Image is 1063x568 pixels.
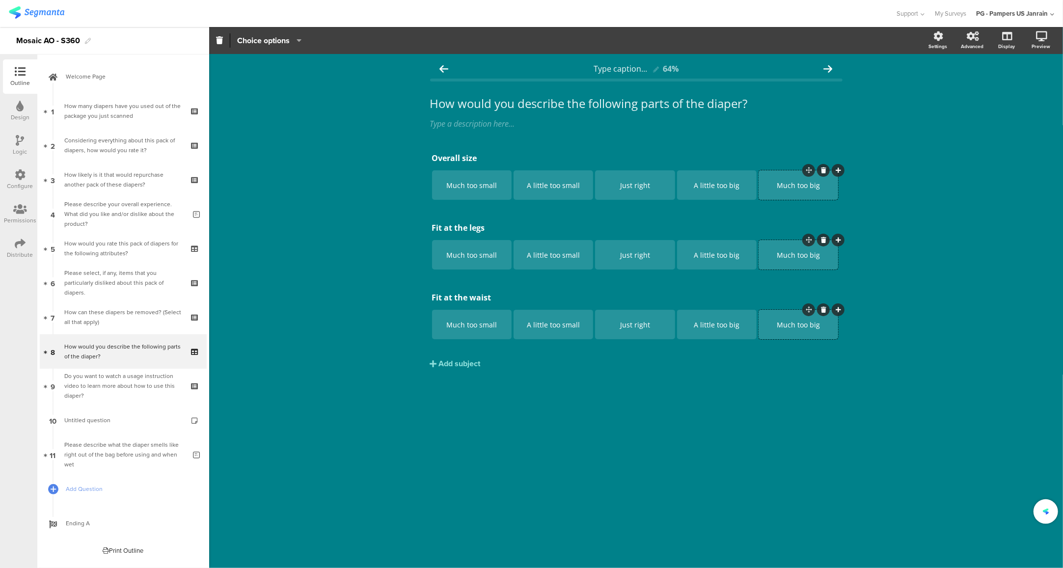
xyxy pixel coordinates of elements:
span: 8 [51,346,55,357]
a: Welcome Page [40,59,207,94]
div: A little too big [679,320,755,329]
p: How would you describe the following parts of the diaper? [430,96,843,111]
img: segmanta-icon-final.svg [1043,508,1048,514]
a: 7 How can these diapers be removed? (Select all that apply) [40,300,207,334]
div: 64% [663,63,679,74]
div: Do you want to watch a usage instruction video to learn more about how to use this diaper? [64,371,182,401]
div: Advanced [961,43,983,50]
div: A little too small [515,250,592,260]
span: 4 [51,209,55,219]
div: Much too small [434,181,510,190]
span: 5 [51,243,55,254]
span: Untitled question [64,416,110,425]
span: 3 [51,174,55,185]
a: 4 Please describe your overall experience. What did you like and/or dislike about the product? [40,197,207,231]
a: 8 How would you describe the following parts of the diaper? [40,334,207,369]
button: Add subject [430,358,481,369]
div: Design [11,113,29,122]
a: 3 How likely is it that would repurchase another pack of these diapers? [40,162,207,197]
span: 2 [51,140,55,151]
div: Preview [1032,43,1050,50]
div: Please describe your overall experience. What did you like and/or dislike about the product? [64,199,186,229]
span: 7 [51,312,55,323]
div: How would you describe the following parts of the diaper? [64,342,182,361]
a: 1 How many diapers have you used out of the package you just scanned [40,94,207,128]
span: 6 [51,277,55,288]
span: Type caption... [594,63,647,74]
div: A little too small [515,181,592,190]
div: Settings [928,43,947,50]
button: Choice options [237,30,302,51]
div: Please describe what the diaper smells like right out of the bag before using and when wet [64,440,186,469]
div: Configure [7,182,33,190]
div: Mosaic AO - S360 [16,33,80,49]
div: Much too small [434,320,510,329]
span: 1 [52,106,55,116]
div: PG - Pampers US Janrain [976,9,1048,18]
p: Fit at the legs [432,222,841,233]
div: Just right [597,181,673,190]
div: Much too big [760,181,837,190]
div: Just right [597,320,673,329]
div: Distribute [7,250,33,259]
span: Welcome Page [66,72,191,81]
div: Just right [597,250,673,260]
p: Overall size [432,153,841,163]
span: 9 [51,380,55,391]
div: Logic [13,147,27,156]
span: Support [897,9,919,18]
span: 11 [50,449,56,460]
a: 9 Do you want to watch a usage instruction video to learn more about how to use this diaper? [40,369,207,403]
div: Considering everything about this pack of diapers, how would you rate it? [64,135,182,155]
div: Much too small [434,250,510,260]
div: A little too big [679,181,755,190]
a: 6 Please select, if any, items that you particularly disliked about this pack of diapers. [40,266,207,300]
div: Display [998,43,1015,50]
div: Much too big [760,250,837,260]
span: Add Question [66,484,191,494]
a: 10 Untitled question [40,403,207,437]
img: segmanta logo [9,6,64,19]
span: Ending A [66,518,191,528]
div: Much too big [760,320,837,329]
p: Fit at the waist [432,292,841,303]
div: How would you rate this pack of diapers for the following attributes? [64,239,182,258]
div: Please select, if any, items that you particularly disliked about this pack of diapers. [64,268,182,298]
div: Type a description here... [430,118,843,129]
div: A little too big [679,250,755,260]
span: 10 [49,415,56,426]
div: How can these diapers be removed? (Select all that apply) [64,307,182,327]
div: Print Outline [103,546,144,555]
div: A little too small [515,320,592,329]
div: Add subject [439,358,481,369]
a: 11 Please describe what the diaper smells like right out of the bag before using and when wet [40,437,207,472]
span: Choice options [237,35,290,46]
div: Outline [10,79,30,87]
div: How many diapers have you used out of the package you just scanned [64,101,182,121]
div: How likely is it that would repurchase another pack of these diapers? [64,170,182,189]
div: Permissions [4,216,36,225]
a: 5 How would you rate this pack of diapers for the following attributes? [40,231,207,266]
a: Ending A [40,506,207,541]
a: 2 Considering everything about this pack of diapers, how would you rate it? [40,128,207,162]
